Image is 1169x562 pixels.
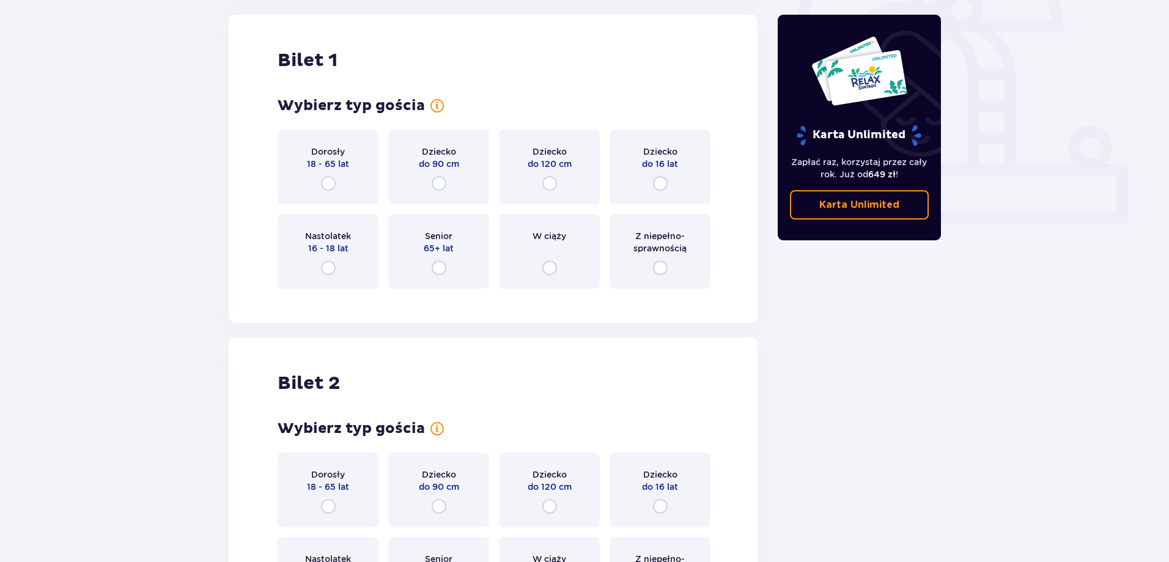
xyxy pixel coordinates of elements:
[533,468,567,481] p: Dziecko
[790,156,929,180] p: Zapłać raz, korzystaj przez cały rok. Już od !
[533,146,567,158] p: Dziecko
[311,468,345,481] p: Dorosły
[307,481,349,493] p: 18 - 65 lat
[425,230,452,242] p: Senior
[795,125,923,146] p: Karta Unlimited
[419,158,459,170] p: do 90 cm
[528,158,572,170] p: do 120 cm
[278,49,337,72] p: Bilet 1
[642,481,678,493] p: do 16 lat
[419,481,459,493] p: do 90 cm
[422,146,456,158] p: Dziecko
[533,230,566,242] p: W ciąży
[278,420,425,438] p: Wybierz typ gościa
[528,481,572,493] p: do 120 cm
[424,242,454,254] p: 65+ lat
[643,468,677,481] p: Dziecko
[307,158,349,170] p: 18 - 65 lat
[311,146,345,158] p: Dorosły
[621,230,699,254] p: Z niepełno­sprawnością
[819,198,899,212] p: Karta Unlimited
[642,158,678,170] p: do 16 lat
[278,97,425,115] p: Wybierz typ gościa
[643,146,677,158] p: Dziecko
[308,242,348,254] p: 16 - 18 lat
[278,372,340,395] p: Bilet 2
[868,169,896,179] span: 649 zł
[305,230,351,242] p: Nastolatek
[790,190,929,220] a: Karta Unlimited
[422,468,456,481] p: Dziecko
